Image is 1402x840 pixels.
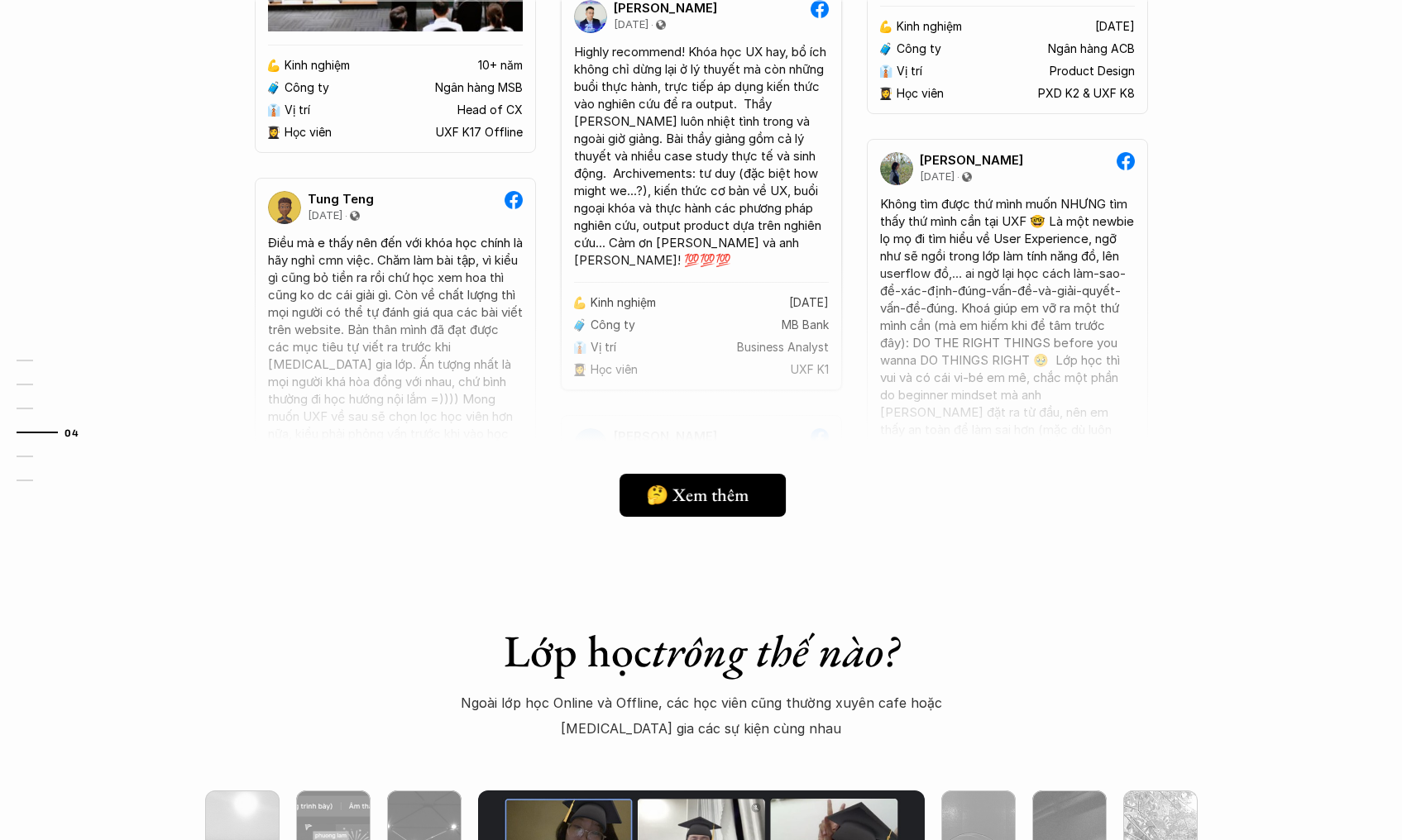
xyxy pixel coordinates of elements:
[436,126,523,140] p: UXF K17 Offline
[266,81,280,95] p: 🧳
[17,422,95,442] a: 04
[285,126,332,140] p: Học viên
[266,103,280,117] p: 👔
[266,59,280,73] p: 💪
[878,64,892,79] p: 👔
[457,103,523,117] p: Head of CX
[255,178,536,581] a: Tung Teng[DATE]Điều mà e thấy nên đến với khóa học chính là hãy nghỉ cmn việc. Chăm làm bài tập, ...
[435,81,523,95] p: Ngân hàng MSB
[897,20,962,34] p: Kinh nghiệm
[867,139,1148,681] a: [PERSON_NAME][DATE]Không tìm được thứ mình muốn NHƯNG tìm thấy thứ mình cần tại UXF 🤓 Là một newb...
[614,18,648,31] p: [DATE]
[1095,20,1135,34] p: [DATE]
[285,59,350,73] p: Kinh nghiệm
[1048,42,1135,56] p: Ngân hàng ACB
[897,87,944,101] p: Học viên
[268,234,523,460] div: Điều mà e thấy nên đến với khóa học chính là hãy nghỉ cmn việc. Chăm làm bài tập, vì kiểu gì cũng...
[266,126,280,140] p: 👩‍🎓
[878,20,892,34] p: 💪
[620,474,786,517] a: 🤔 Xem thêm
[878,42,892,56] p: 🧳
[897,42,941,56] p: Công ty
[652,622,898,680] em: trông thế nào?
[920,153,1023,168] p: [PERSON_NAME]
[65,426,79,437] strong: 04
[880,195,1135,560] div: Không tìm được thứ mình muốn NHƯNG tìm thấy thứ mình cần tại UXF 🤓 Là một newbie lọ mọ đi tìm hiể...
[478,59,523,73] p: 10+ năm
[574,43,829,269] div: Highly recommend! Khóa học UX hay, bổ ích không chỉ dừng lại ở lý thuyết mà còn những buổi thực h...
[646,484,749,505] h5: 🤔 Xem thêm
[285,81,329,95] p: Công ty
[897,64,922,79] p: Vị trí
[413,624,990,678] h1: Lớp học
[308,192,374,207] p: Tung Teng
[308,209,342,222] p: [DATE]
[450,690,953,741] p: Ngoài lớp học Online và Offline, các học viên cũng thường xuyên cafe hoặc [MEDICAL_DATA] gia các ...
[614,1,717,16] p: [PERSON_NAME]
[285,103,310,117] p: Vị trí
[878,87,892,101] p: 👩‍🎓
[920,170,955,184] p: [DATE]
[1038,87,1135,101] p: PXD K2 & UXF K8
[1050,64,1135,79] p: Product Design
